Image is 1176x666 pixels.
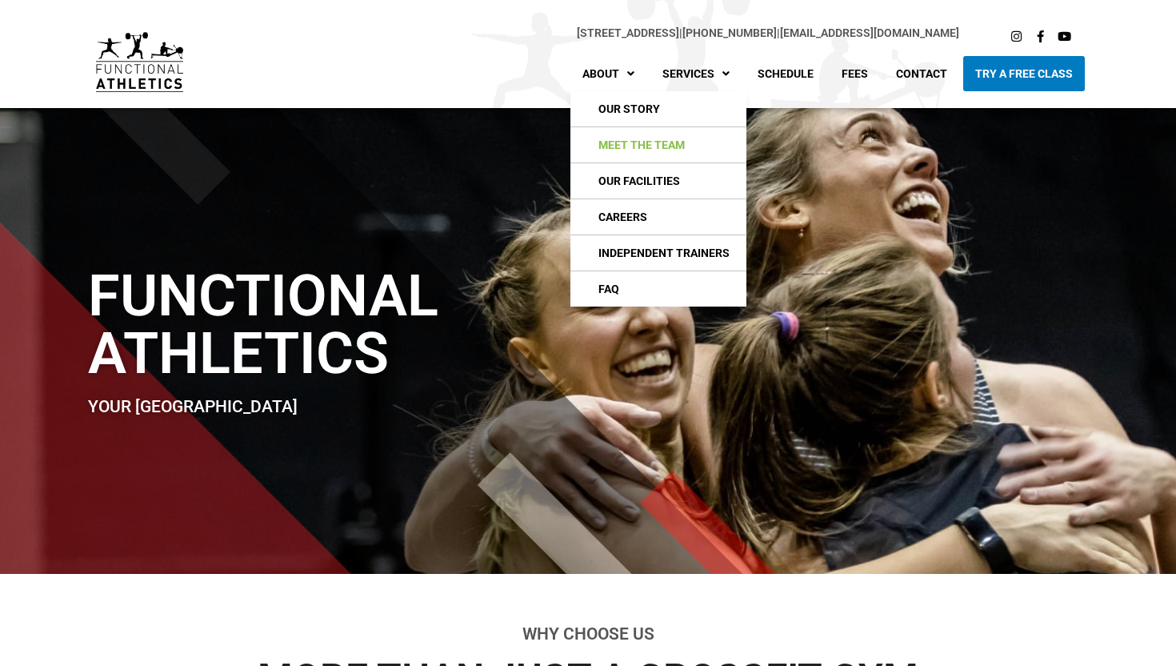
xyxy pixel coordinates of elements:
a: Schedule [746,56,826,91]
a: Our Facilities [570,163,746,199]
span: | [577,26,682,39]
a: FAQ [570,271,746,307]
a: About [570,56,646,91]
a: [PHONE_NUMBER] [682,26,777,39]
a: Services [650,56,742,91]
a: Fees [830,56,880,91]
a: Careers [570,199,746,235]
img: default-logo [96,32,183,92]
h2: Why Choose Us [144,626,1032,643]
a: [STREET_ADDRESS] [577,26,679,39]
a: [EMAIL_ADDRESS][DOMAIN_NAME] [780,26,959,39]
a: Meet The Team [570,127,746,162]
p: | [215,24,959,42]
a: Try A Free Class [963,56,1085,91]
h2: Your [GEOGRAPHIC_DATA] [88,399,682,415]
h1: Functional Athletics [88,267,682,383]
a: Independent Trainers [570,235,746,271]
a: Contact [884,56,959,91]
a: Our Story [570,91,746,126]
